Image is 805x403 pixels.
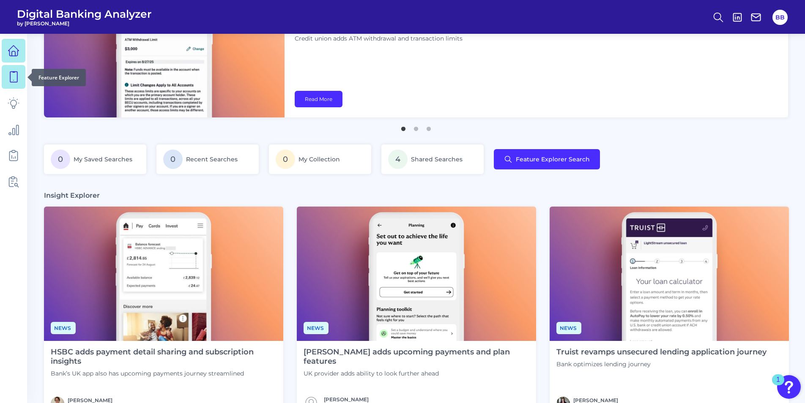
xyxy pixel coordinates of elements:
[163,150,183,169] span: 0
[556,324,581,332] a: News
[550,207,789,341] img: News - Phone (3).png
[772,10,788,25] button: BB
[381,144,484,174] a: 4Shared Searches
[51,348,277,366] h4: HSBC adds payment detail sharing and subscription insights
[44,207,283,341] img: News - Phone.png
[494,149,600,169] button: Feature Explorer Search
[32,69,86,86] div: Feature Explorer
[17,20,152,27] span: by [PERSON_NAME]
[186,155,238,163] span: Recent Searches
[304,348,529,366] h4: [PERSON_NAME] adds upcoming payments and plan features
[516,156,590,163] span: Feature Explorer Search
[556,348,767,357] h4: Truist revamps unsecured lending application journey
[276,150,295,169] span: 0
[44,191,100,200] h3: Insight Explorer
[295,34,506,44] p: Credit union adds ATM withdrawal and transaction limits
[556,322,581,334] span: News
[777,375,801,399] button: Open Resource Center, 1 new notification
[17,8,152,20] span: Digital Banking Analyzer
[304,324,329,332] a: News
[304,370,529,377] p: UK provider adds ability to look further ahead
[388,150,408,169] span: 4
[776,380,780,391] div: 1
[399,123,408,131] button: 1
[51,150,70,169] span: 0
[424,123,433,131] button: 3
[411,155,463,163] span: Shared Searches
[74,155,132,163] span: My Saved Searches
[51,370,277,377] p: Bank’s UK app also has upcoming payments journey streamlined
[44,144,146,174] a: 0My Saved Searches
[295,91,342,107] a: Read More
[556,360,767,368] p: Bank optimizes lending journey
[324,396,369,403] a: [PERSON_NAME]
[297,207,536,341] img: News - Phone (4).png
[51,324,76,332] a: News
[51,322,76,334] span: News
[412,123,420,131] button: 2
[304,322,329,334] span: News
[298,155,340,163] span: My Collection
[269,144,371,174] a: 0My Collection
[156,144,259,174] a: 0Recent Searches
